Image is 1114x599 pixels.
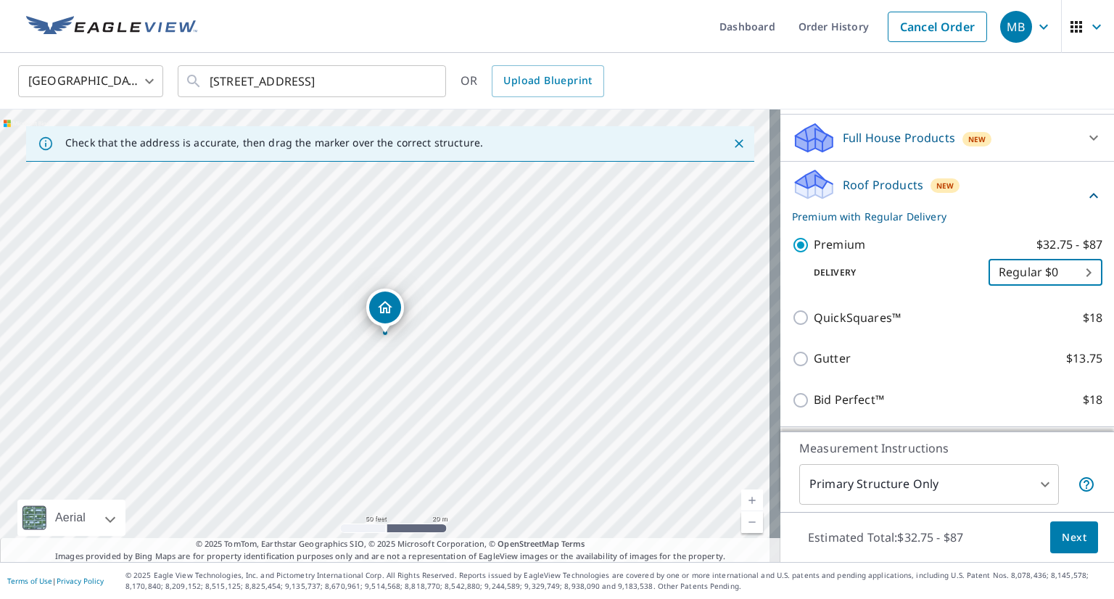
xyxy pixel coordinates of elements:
div: Aerial [17,500,125,536]
p: Premium [814,236,865,254]
a: Terms [561,538,585,549]
p: Check that the address is accurate, then drag the marker over the correct structure. [65,136,483,149]
button: Close [730,134,748,153]
span: Next [1062,529,1086,547]
div: Aerial [51,500,90,536]
p: © 2025 Eagle View Technologies, Inc. and Pictometry International Corp. All Rights Reserved. Repo... [125,570,1107,592]
p: Measurement Instructions [799,439,1095,457]
input: Search by address or latitude-longitude [210,61,416,102]
p: $18 [1083,391,1102,409]
div: MB [1000,11,1032,43]
p: Gutter [814,350,851,368]
a: Privacy Policy [57,576,104,586]
a: Current Level 19, Zoom In [741,489,763,511]
p: Premium with Regular Delivery [792,209,1085,224]
p: Roof Products [843,176,923,194]
div: OR [461,65,604,97]
p: Estimated Total: $32.75 - $87 [796,521,975,553]
p: QuickSquares™ [814,309,901,327]
div: [GEOGRAPHIC_DATA] [18,61,163,102]
div: Regular $0 [989,252,1102,293]
p: Bid Perfect™ [814,391,884,409]
a: OpenStreetMap [498,538,558,549]
a: Upload Blueprint [492,65,603,97]
p: Delivery [792,266,989,279]
a: Cancel Order [888,12,987,42]
p: $32.75 - $87 [1036,236,1102,254]
div: Roof ProductsNewPremium with Regular Delivery [792,168,1102,224]
p: $18 [1083,309,1102,327]
a: Current Level 19, Zoom Out [741,511,763,533]
span: © 2025 TomTom, Earthstar Geographics SIO, © 2025 Microsoft Corporation, © [196,538,585,550]
div: Dropped pin, building 1, Residential property, 3919 Topside Rd Knoxville, TN 37920 [366,289,404,334]
p: $13.75 [1066,350,1102,368]
span: New [968,133,986,145]
p: | [7,577,104,585]
p: Full House Products [843,129,955,146]
span: Upload Blueprint [503,72,592,90]
img: EV Logo [26,16,197,38]
a: Terms of Use [7,576,52,586]
div: Primary Structure Only [799,464,1059,505]
button: Next [1050,521,1098,554]
span: New [936,180,954,191]
div: Full House ProductsNew [792,120,1102,155]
